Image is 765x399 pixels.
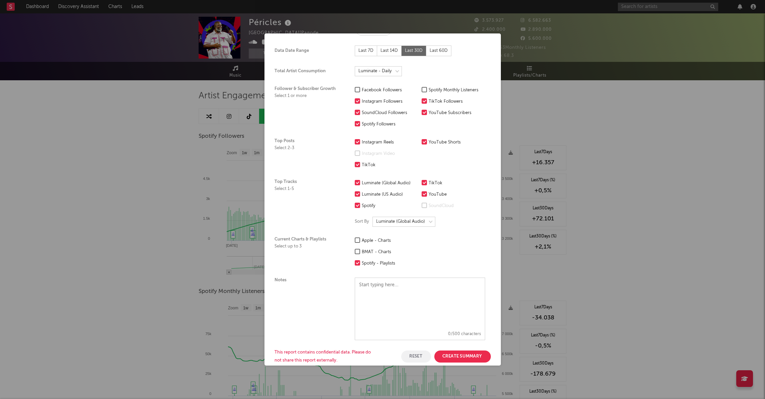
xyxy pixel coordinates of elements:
[362,202,418,210] div: Spotify
[377,45,402,56] div: Last 14D
[275,237,341,268] div: Current Charts & Playlists
[275,138,341,169] div: Top Posts
[429,191,485,199] div: YouTube
[275,186,341,192] div: Select 1-5
[355,45,377,56] div: Last 7D
[275,348,375,365] div: This report contains confidential data. Please do not share this report externally.
[362,150,418,158] div: Instagram Video
[429,138,485,146] div: YouTube Shorts
[362,138,418,146] div: Instagram Reels
[362,86,418,94] div: Facebook Followers
[275,93,341,99] div: Select 1 or more
[402,45,426,56] div: Last 30D
[362,191,418,199] div: Luminate (US Audio)
[355,328,485,340] div: 0 /500 characters
[275,48,341,54] div: Data Date Range
[434,351,491,363] button: Create Summary
[429,98,485,106] div: TikTok Followers
[355,218,369,226] label: Sort By
[362,120,418,128] div: Spotify Followers
[275,278,341,340] div: Notes
[362,161,418,169] div: TikTok
[362,260,418,268] div: Spotify - Playlists
[426,45,451,56] div: Last 60D
[362,109,418,117] div: SoundCloud Followers
[362,98,418,106] div: Instagram Followers
[275,69,341,74] div: Total Artist Consumption
[429,202,485,210] div: SoundCloud
[275,145,341,151] div: Select 2-3
[362,179,418,187] div: Luminate (Global Audio)
[362,237,418,245] div: Apple - Charts
[429,109,485,117] div: YouTube Subscribers
[275,244,341,249] div: Select up to 3
[429,179,485,187] div: TikTok
[275,86,341,128] div: Follower & Subscriber Growth
[275,179,341,227] div: Top Tracks
[362,248,418,256] div: BMAT - Charts
[401,351,431,363] button: Reset
[429,86,485,94] div: Spotify Monthly Listeners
